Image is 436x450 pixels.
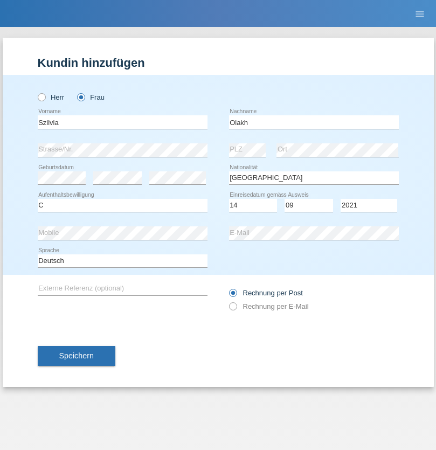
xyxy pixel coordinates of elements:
label: Herr [38,93,65,101]
i: menu [414,9,425,19]
input: Frau [77,93,84,100]
label: Rechnung per Post [229,289,303,297]
h1: Kundin hinzufügen [38,56,399,70]
button: Speichern [38,346,115,366]
a: menu [409,10,431,17]
span: Speichern [59,351,94,360]
input: Rechnung per E-Mail [229,302,236,316]
input: Herr [38,93,45,100]
label: Rechnung per E-Mail [229,302,309,310]
input: Rechnung per Post [229,289,236,302]
label: Frau [77,93,105,101]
